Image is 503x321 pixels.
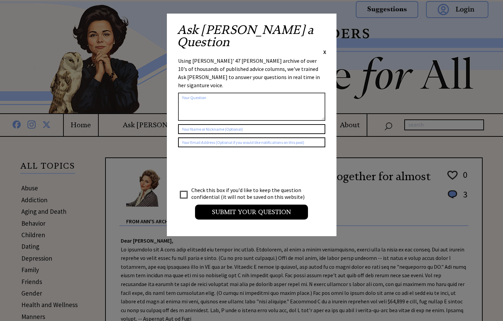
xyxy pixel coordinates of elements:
[177,24,326,48] h2: Ask [PERSON_NAME] a Question
[178,154,281,181] iframe: reCAPTCHA
[178,124,325,134] input: Your Name or Nickname (Optional)
[191,186,311,201] td: Check this box if you'd like to keep the question confidential (it will not be saved on this webs...
[178,137,325,147] input: Your Email Address (Optional if you would like notifications on this post)
[178,57,325,89] div: Using [PERSON_NAME]' 47 [PERSON_NAME] archive of over 10's of thousands of published advice colum...
[195,205,308,220] input: Submit your Question
[323,49,326,55] span: X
